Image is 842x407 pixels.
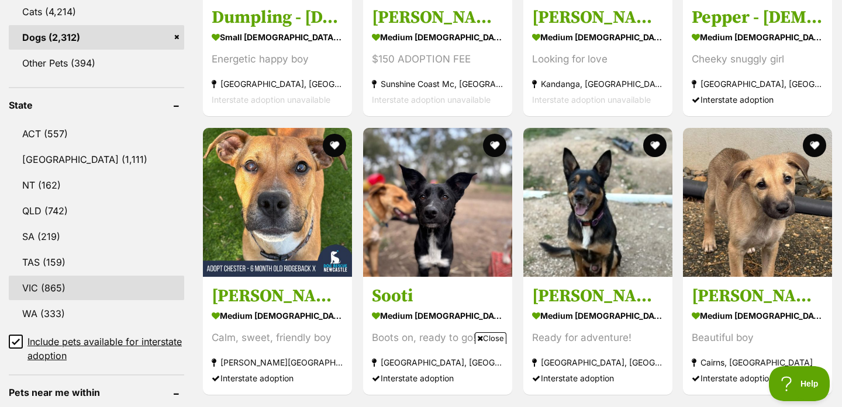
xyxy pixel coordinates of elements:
div: Calm, sweet, friendly boy [212,330,343,346]
a: Other Pets (394) [9,51,184,75]
button: favourite [643,134,666,157]
a: ACT (557) [9,121,184,146]
iframe: Advertisement [208,349,634,401]
h3: Sooti [372,285,503,307]
a: Dogs (2,312) [9,25,184,50]
strong: Kandanga, [GEOGRAPHIC_DATA] [532,76,664,92]
span: Interstate adoption unavailable [212,95,330,105]
strong: [GEOGRAPHIC_DATA], [GEOGRAPHIC_DATA] [212,76,343,92]
a: [PERSON_NAME] - [DEMOGRAPHIC_DATA] Ridgeback X medium [DEMOGRAPHIC_DATA] Dog Calm, sweet, friendl... [203,276,352,395]
button: favourite [323,134,346,157]
h3: [PERSON_NAME] [692,285,823,307]
div: Interstate adoption [692,92,823,108]
h3: Pepper - [DEMOGRAPHIC_DATA] Staffy X [692,7,823,29]
h3: [PERSON_NAME] - [DEMOGRAPHIC_DATA] Ridgeback X [212,285,343,307]
div: Looking for love [532,52,664,68]
a: WA (333) [9,301,184,326]
strong: medium [DEMOGRAPHIC_DATA] Dog [372,29,503,46]
a: VIC (865) [9,276,184,300]
h3: [PERSON_NAME] [372,7,503,29]
strong: medium [DEMOGRAPHIC_DATA] Dog [532,29,664,46]
h3: Dumpling - [DEMOGRAPHIC_DATA] Pomeranian X Spitz [212,7,343,29]
header: State [9,100,184,110]
strong: medium [DEMOGRAPHIC_DATA] Dog [692,307,823,324]
strong: [GEOGRAPHIC_DATA], [GEOGRAPHIC_DATA] [692,76,823,92]
img: Chester - 6 Month Old Ridgeback X - Rhodesian Ridgeback Dog [203,128,352,277]
a: [PERSON_NAME] medium [DEMOGRAPHIC_DATA] Dog Ready for adventure! [GEOGRAPHIC_DATA], [GEOGRAPHIC_D... [523,276,672,395]
strong: medium [DEMOGRAPHIC_DATA] Dog [212,307,343,324]
strong: medium [DEMOGRAPHIC_DATA] Dog [692,29,823,46]
div: Ready for adventure! [532,330,664,346]
span: Interstate adoption unavailable [532,95,651,105]
div: Cheeky snuggly girl [692,52,823,68]
a: [PERSON_NAME] medium [DEMOGRAPHIC_DATA] Dog Beautiful boy Cairns, [GEOGRAPHIC_DATA] Interstate ad... [683,276,832,395]
strong: medium [DEMOGRAPHIC_DATA] Dog [372,307,503,324]
h3: [PERSON_NAME] [532,7,664,29]
span: Include pets available for interstate adoption [27,335,184,363]
button: favourite [483,134,506,157]
strong: small [DEMOGRAPHIC_DATA] Dog [212,29,343,46]
div: Beautiful boy [692,330,823,346]
span: Close [475,332,506,344]
a: SA (219) [9,224,184,249]
a: QLD (742) [9,199,184,223]
span: Interstate adoption unavailable [372,95,491,105]
strong: Cairns, [GEOGRAPHIC_DATA] [692,354,823,370]
strong: [GEOGRAPHIC_DATA], [GEOGRAPHIC_DATA] [532,354,664,370]
strong: medium [DEMOGRAPHIC_DATA] Dog [532,307,664,324]
a: Include pets available for interstate adoption [9,335,184,363]
a: Sooti medium [DEMOGRAPHIC_DATA] Dog Boots on, ready to go! [GEOGRAPHIC_DATA], [GEOGRAPHIC_DATA] I... [363,276,512,395]
h3: [PERSON_NAME] [532,285,664,307]
div: Boots on, ready to go! [372,330,503,346]
strong: Sunshine Coast Mc, [GEOGRAPHIC_DATA] [372,76,503,92]
img: Lawson - Australian Kelpie Dog [683,128,832,277]
a: NT (162) [9,173,184,197]
button: favourite [803,134,826,157]
div: Interstate adoption [532,370,664,386]
img: Sooti - Australian Kelpie Dog [363,128,512,277]
img: Jimmy - Australian Kelpie Dog [523,128,672,277]
div: Interstate adoption [692,370,823,386]
header: Pets near me within [9,387,184,398]
iframe: Help Scout Beacon - Open [769,366,830,401]
a: TAS (159) [9,250,184,274]
div: Energetic happy boy [212,52,343,68]
a: [GEOGRAPHIC_DATA] (1,111) [9,147,184,172]
div: $150 ADOPTION FEE [372,52,503,68]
